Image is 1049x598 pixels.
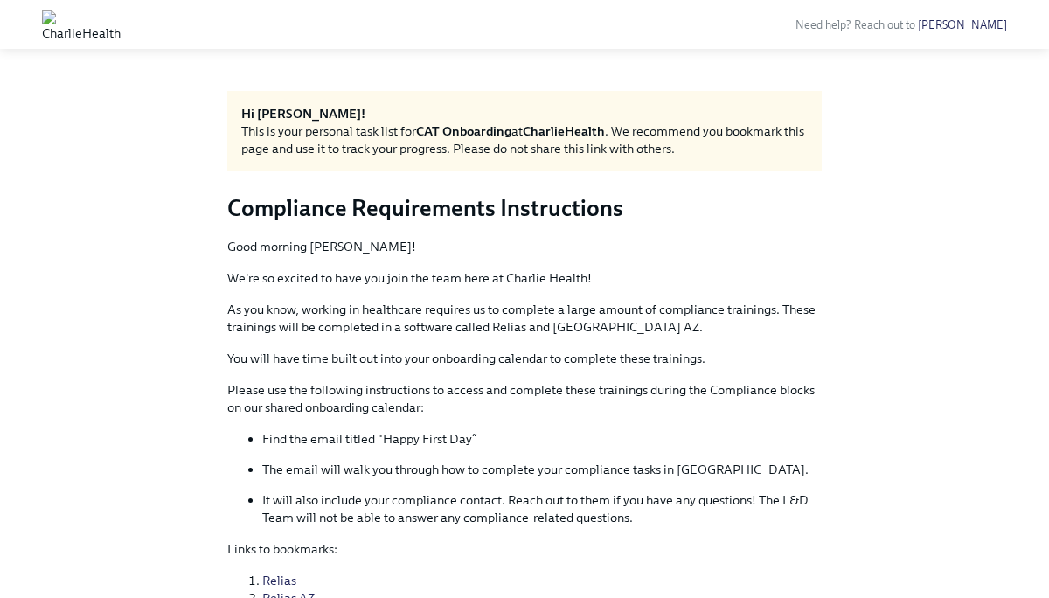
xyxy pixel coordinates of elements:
img: CharlieHealth [42,10,121,38]
strong: Hi [PERSON_NAME]! [241,106,365,122]
strong: CharlieHealth [523,123,605,139]
span: Need help? Reach out to [795,18,1007,31]
p: Find the email titled "Happy First Day” [262,430,822,448]
a: Relias [262,573,296,588]
p: It will also include your compliance contact. Reach out to them if you have any questions! The L&... [262,491,822,526]
p: The email will walk you through how to complete your compliance tasks in [GEOGRAPHIC_DATA]. [262,461,822,478]
strong: CAT Onboarding [416,123,511,139]
p: We're so excited to have you join the team here at Charlie Health! [227,269,822,287]
p: As you know, working in healthcare requires us to complete a large amount of compliance trainings... [227,301,822,336]
p: Good morning [PERSON_NAME]! [227,238,822,255]
p: Links to bookmarks: [227,540,822,558]
a: [PERSON_NAME] [918,18,1007,31]
h3: Compliance Requirements Instructions [227,192,822,224]
div: This is your personal task list for at . We recommend you bookmark this page and use it to track ... [241,122,808,157]
p: You will have time built out into your onboarding calendar to complete these trainings. [227,350,822,367]
p: Please use the following instructions to access and complete these trainings during the Complianc... [227,381,822,416]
